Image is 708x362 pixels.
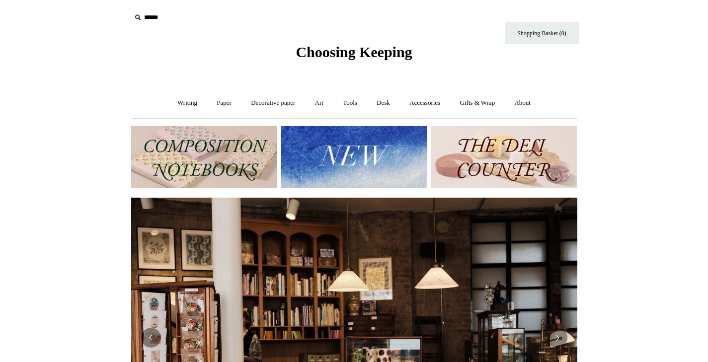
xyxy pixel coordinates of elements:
img: The Deli Counter [431,126,577,188]
button: Previous [141,328,161,348]
a: Shopping Basket (0) [505,22,579,44]
img: New.jpg__PID:f73bdf93-380a-4a35-bcfe-7823039498e1 [281,126,427,188]
a: Accessories [400,90,449,116]
a: About [505,90,540,116]
a: Decorative paper [242,90,304,116]
img: 202302 Composition ledgers.jpg__PID:69722ee6-fa44-49dd-a067-31375e5d54ec [131,126,277,188]
span: Choosing Keeping [296,44,412,60]
a: Paper [208,90,240,116]
a: Tools [334,90,366,116]
a: Desk [368,90,399,116]
button: Next [548,328,567,348]
a: Gifts & Wrap [451,90,504,116]
a: Choosing Keeping [296,52,412,59]
a: Writing [168,90,206,116]
a: Art [306,90,332,116]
